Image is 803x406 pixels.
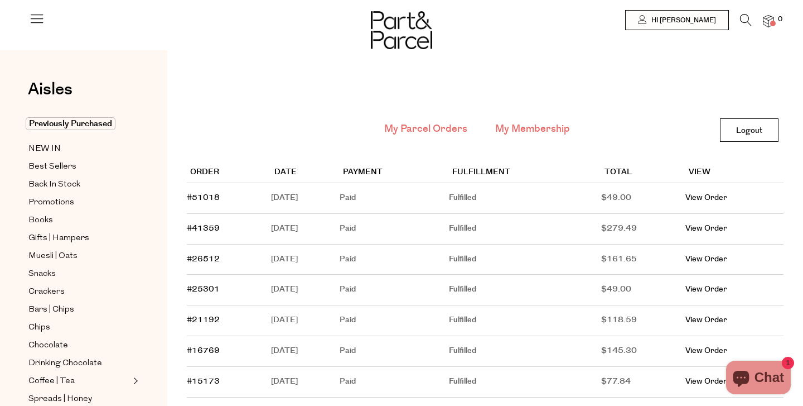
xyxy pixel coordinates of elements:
td: $49.00 [601,275,685,305]
th: View [685,163,783,183]
span: Promotions [28,196,74,209]
td: [DATE] [271,245,340,275]
td: $145.30 [601,336,685,367]
a: Promotions [28,195,130,209]
span: Hi [PERSON_NAME] [649,16,716,25]
td: $49.00 [601,183,685,214]
a: Drinking Chocolate [28,356,130,370]
a: View Order [685,314,727,326]
a: Bars | Chips [28,303,130,317]
span: Crackers [28,285,65,299]
a: Chips [28,321,130,335]
a: 0 [763,15,774,27]
a: View Order [685,345,727,356]
a: Hi [PERSON_NAME] [625,10,729,30]
td: Fulfilled [449,275,601,305]
td: Fulfilled [449,245,601,275]
td: [DATE] [271,305,340,336]
span: Coffee | Tea [28,375,75,388]
td: Paid [340,305,449,336]
a: #21192 [187,314,220,326]
span: Best Sellers [28,160,76,174]
a: #16769 [187,345,220,356]
span: Chips [28,321,50,335]
a: View Order [685,284,727,295]
th: Total [601,163,685,183]
th: Date [271,163,340,183]
td: $161.65 [601,245,685,275]
span: 0 [775,15,785,25]
td: $279.49 [601,214,685,245]
th: Payment [340,163,449,183]
span: Gifts | Hampers [28,232,89,245]
a: My Parcel Orders [384,122,467,136]
img: Part&Parcel [371,11,432,49]
td: $77.84 [601,367,685,398]
td: [DATE] [271,214,340,245]
a: Best Sellers [28,160,130,174]
td: Paid [340,214,449,245]
td: Paid [340,367,449,398]
a: Chocolate [28,338,130,352]
a: NEW IN [28,142,130,156]
a: Spreads | Honey [28,392,130,406]
a: Books [28,213,130,227]
span: Previously Purchased [26,117,115,130]
span: Drinking Chocolate [28,357,102,370]
td: $118.59 [601,305,685,336]
a: #41359 [187,223,220,234]
inbox-online-store-chat: Shopify online store chat [723,361,794,397]
a: #25301 [187,284,220,295]
a: View Order [685,254,727,265]
span: Snacks [28,268,56,281]
a: View Order [685,376,727,387]
span: Books [28,214,53,227]
td: Paid [340,275,449,305]
button: Expand/Collapse Coffee | Tea [130,374,138,388]
td: Fulfilled [449,183,601,214]
span: Aisles [28,77,72,102]
a: Muesli | Oats [28,249,130,263]
td: Fulfilled [449,305,601,336]
span: Back In Stock [28,178,80,192]
td: Paid [340,183,449,214]
a: #26512 [187,254,220,265]
a: Gifts | Hampers [28,231,130,245]
a: Logout [720,118,778,142]
span: NEW IN [28,142,61,156]
a: My Membership [495,122,570,136]
a: Crackers [28,285,130,299]
th: Order [187,163,271,183]
a: Aisles [28,81,72,109]
td: Paid [340,245,449,275]
td: [DATE] [271,275,340,305]
td: Paid [340,336,449,367]
a: Snacks [28,267,130,281]
a: Previously Purchased [28,117,130,131]
a: View Order [685,223,727,234]
td: [DATE] [271,183,340,214]
a: #15173 [187,376,220,387]
span: Chocolate [28,339,68,352]
a: #51018 [187,192,220,203]
span: Muesli | Oats [28,250,78,263]
td: [DATE] [271,336,340,367]
td: [DATE] [271,367,340,398]
td: Fulfilled [449,336,601,367]
td: Fulfilled [449,214,601,245]
a: Coffee | Tea [28,374,130,388]
td: Fulfilled [449,367,601,398]
th: Fulfillment [449,163,601,183]
a: Back In Stock [28,178,130,192]
span: Spreads | Honey [28,393,92,406]
span: Bars | Chips [28,303,74,317]
a: View Order [685,192,727,203]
